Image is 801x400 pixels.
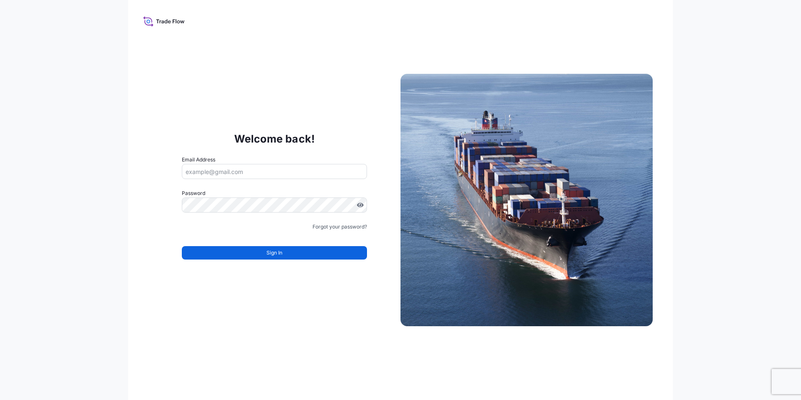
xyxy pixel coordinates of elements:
input: example@gmail.com [182,164,367,179]
a: Forgot your password? [313,223,367,231]
p: Welcome back! [234,132,315,145]
img: Ship illustration [400,74,653,326]
button: Show password [357,202,364,208]
label: Email Address [182,156,215,164]
span: Sign In [266,249,282,257]
button: Sign In [182,246,367,260]
label: Password [182,189,367,197]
